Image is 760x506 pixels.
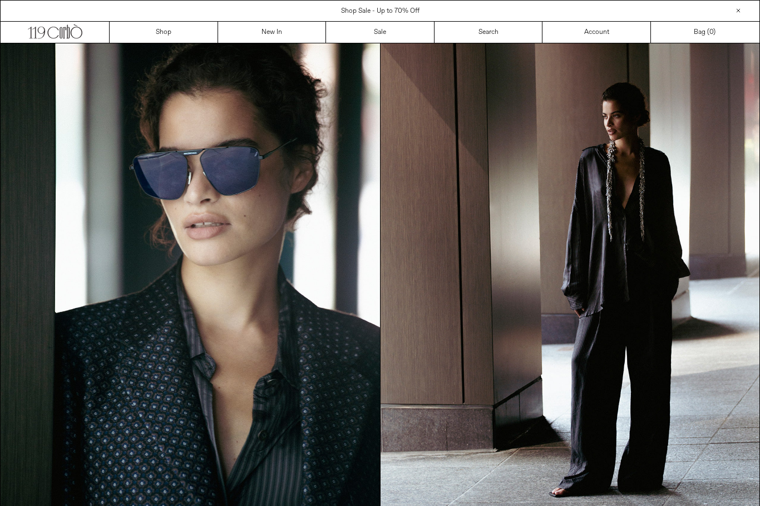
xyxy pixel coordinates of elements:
[651,22,759,43] a: Bag ()
[326,22,435,43] a: Sale
[709,28,713,37] span: 0
[218,22,327,43] a: New In
[110,22,218,43] a: Shop
[709,27,715,37] span: )
[341,7,420,16] a: Shop Sale - Up to 70% Off
[435,22,543,43] a: Search
[542,22,651,43] a: Account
